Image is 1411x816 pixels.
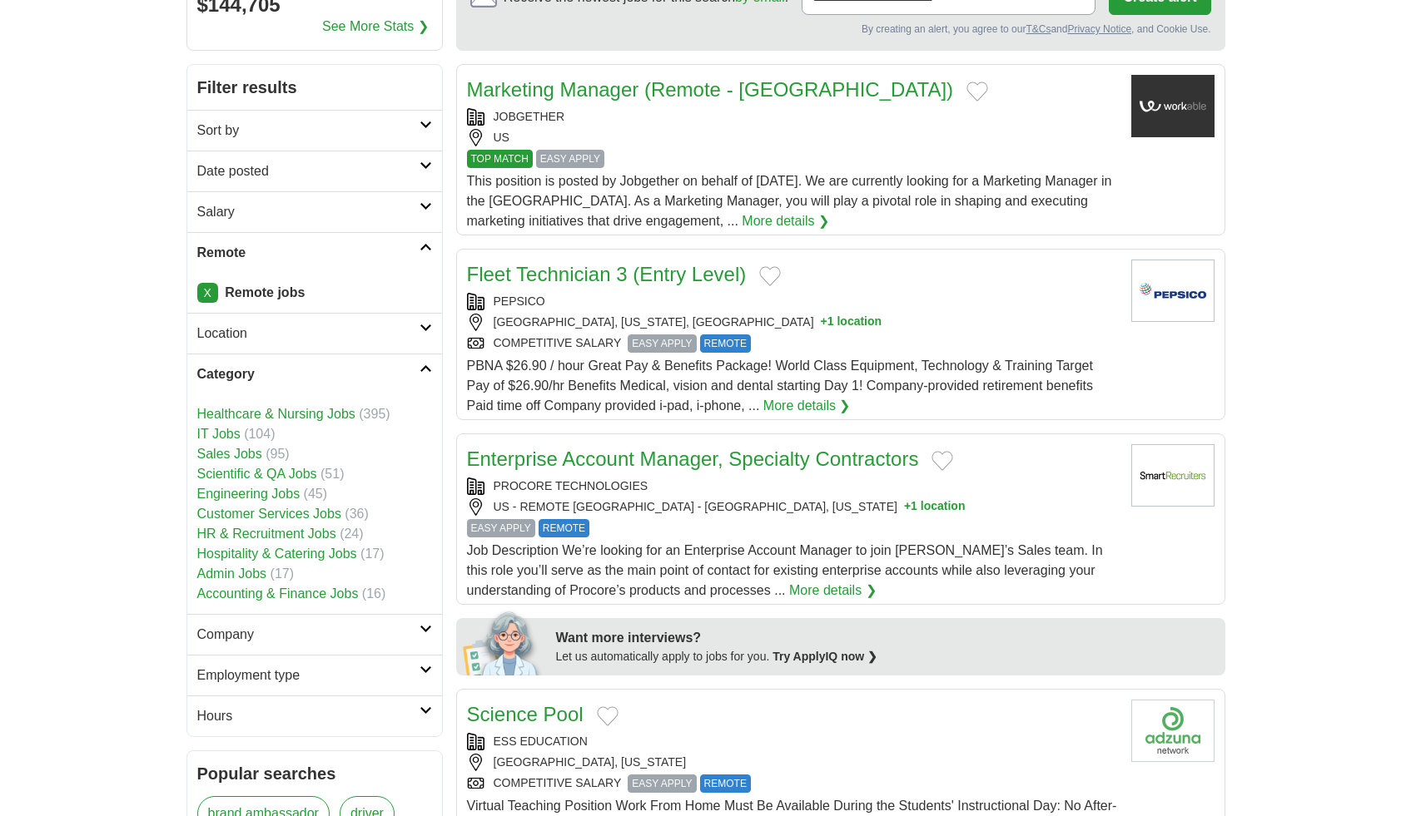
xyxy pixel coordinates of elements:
span: (17) [360,546,384,561]
span: + [904,498,911,516]
span: TOP MATCH [467,150,533,168]
span: (36) [345,507,368,521]
a: Salary [187,191,442,232]
span: REMOTE [700,774,751,793]
a: Fleet Technician 3 (Entry Level) [467,263,747,285]
div: JOBGETHER [467,108,1118,126]
a: Hospitality & Catering Jobs [197,546,357,561]
a: Privacy Notice [1067,23,1131,35]
div: [GEOGRAPHIC_DATA], [US_STATE], [GEOGRAPHIC_DATA] [467,314,1118,331]
div: COMPETITIVE SALARY [467,774,1118,793]
span: EASY APPLY [628,334,696,353]
span: This position is posted by Jobgether on behalf of [DATE]. We are currently looking for a Marketin... [467,174,1112,228]
img: Company logo [1131,444,1215,507]
div: [GEOGRAPHIC_DATA], [US_STATE] [467,754,1118,771]
strong: Remote jobs [225,285,305,299]
div: Let us automatically apply to jobs for you. [556,648,1215,665]
button: +1 location [821,314,882,331]
span: (95) [266,447,289,461]
a: Remote [187,232,442,273]
a: Admin Jobs [197,566,267,581]
a: Sort by [187,110,442,151]
span: REMOTE [539,519,589,537]
span: Job Description We’re looking for an Enterprise Account Manager to join [PERSON_NAME]’s Sales tea... [467,543,1103,597]
span: PBNA $26.90 / hour Great Pay & Benefits Package! World Class Equipment, Technology & Training Tar... [467,359,1093,413]
a: Customer Services Jobs [197,507,341,521]
a: Sales Jobs [197,447,262,461]
a: Date posted [187,151,442,191]
span: (24) [340,527,363,541]
a: Accounting & Finance Jobs [197,586,359,601]
a: Category [187,354,442,394]
h2: Company [197,625,420,645]
a: T&Cs [1026,23,1051,35]
span: + [821,314,827,331]
span: (16) [362,586,385,601]
span: (104) [244,427,275,441]
button: Add to favorite jobs [966,82,988,101]
h2: Filter results [187,65,442,110]
a: Enterprise Account Manager, Specialty Contractors [467,448,919,470]
span: (395) [359,407,390,421]
img: PepsiCo logo [1131,260,1215,322]
button: Add to favorite jobs [597,706,619,726]
a: HR & Recruitment Jobs [197,527,336,541]
div: US [467,129,1118,146]
span: (45) [304,487,327,501]
a: IT Jobs [197,427,241,441]
a: PEPSICO [494,294,545,308]
h2: Popular searches [197,761,432,786]
img: Company logo [1131,75,1215,137]
h2: Date posted [197,161,420,181]
h2: Hours [197,706,420,726]
a: Marketing Manager (Remote - [GEOGRAPHIC_DATA]) [467,78,954,101]
span: (17) [271,566,294,581]
h2: Location [197,324,420,344]
a: Try ApplyIQ now ❯ [773,650,877,663]
a: Hours [187,695,442,736]
span: EASY APPLY [628,774,696,793]
img: Company logo [1131,700,1215,762]
span: EASY APPLY [536,150,604,168]
div: ESS EDUCATION [467,733,1118,750]
div: PROCORE TECHNOLOGIES [467,477,1118,495]
a: More details ❯ [742,211,829,231]
a: Scientific & QA Jobs [197,467,317,481]
h2: Category [197,364,420,384]
button: +1 location [904,498,966,516]
h2: Sort by [197,121,420,141]
a: X [197,283,218,303]
a: More details ❯ [763,396,851,416]
button: Add to favorite jobs [759,266,781,286]
div: By creating an alert, you agree to our and , and Cookie Use. [470,22,1211,37]
img: apply-iq-scientist.png [463,609,544,675]
a: Employment type [187,655,442,695]
a: Engineering Jobs [197,487,301,501]
span: (51) [320,467,344,481]
a: Location [187,313,442,354]
a: Company [187,614,442,655]
a: See More Stats ❯ [322,17,429,37]
span: EASY APPLY [467,519,535,537]
span: REMOTE [700,334,751,353]
h2: Salary [197,202,420,222]
h2: Remote [197,243,420,263]
a: Science Pool [467,703,584,725]
a: Healthcare & Nursing Jobs [197,407,355,421]
div: Want more interviews? [556,628,1215,648]
div: COMPETITIVE SALARY [467,334,1118,353]
button: Add to favorite jobs [932,451,953,471]
div: US - REMOTE [GEOGRAPHIC_DATA] - [GEOGRAPHIC_DATA], [US_STATE] [467,498,1118,516]
h2: Employment type [197,665,420,685]
a: More details ❯ [789,581,877,601]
